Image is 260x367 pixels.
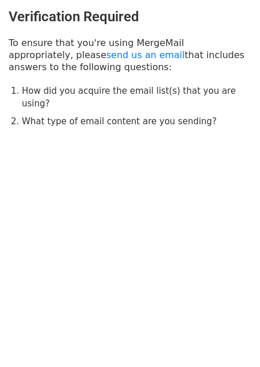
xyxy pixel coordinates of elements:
p: To ensure that you're using MergeMail appropriately, please that includes answers to the followin... [9,37,251,73]
a: send us an email [106,49,185,60]
h3: Verification Required [9,9,251,25]
iframe: Chat Widget [202,312,260,367]
li: What type of email content are you sending? [22,115,251,128]
li: How did you acquire the email list(s) that you are using? [22,85,251,110]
